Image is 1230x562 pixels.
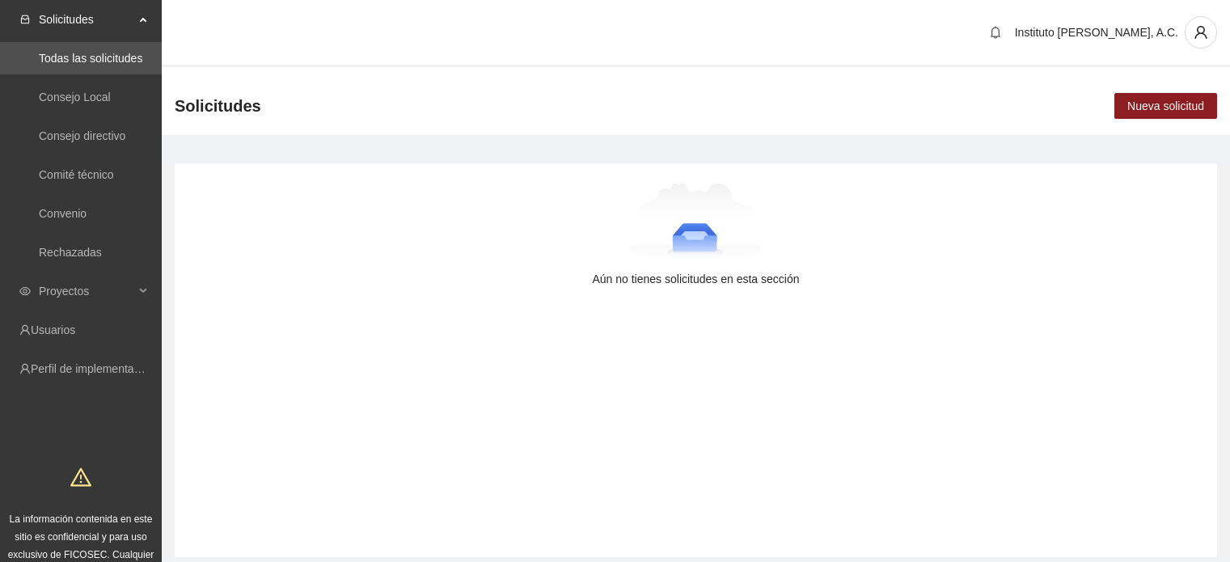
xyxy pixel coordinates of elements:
span: warning [70,467,91,488]
a: Consejo directivo [39,129,125,142]
span: Solicitudes [175,93,261,119]
span: Instituto [PERSON_NAME], A.C. [1015,26,1178,39]
span: bell [983,26,1008,39]
span: Proyectos [39,275,134,307]
a: Todas las solicitudes [39,52,142,65]
button: Nueva solicitud [1114,93,1217,119]
span: inbox [19,14,31,25]
span: user [1186,25,1216,40]
a: Rechazadas [39,246,102,259]
span: Solicitudes [39,3,134,36]
button: user [1185,16,1217,49]
span: eye [19,285,31,297]
span: Nueva solicitud [1127,97,1204,115]
a: Comité técnico [39,168,114,181]
div: Aún no tienes solicitudes en esta sección [201,270,1191,288]
button: bell [983,19,1008,45]
a: Usuarios [31,323,75,336]
img: Aún no tienes solicitudes en esta sección [630,183,762,264]
a: Consejo Local [39,91,111,104]
a: Perfil de implementadora [31,362,157,375]
a: Convenio [39,207,87,220]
